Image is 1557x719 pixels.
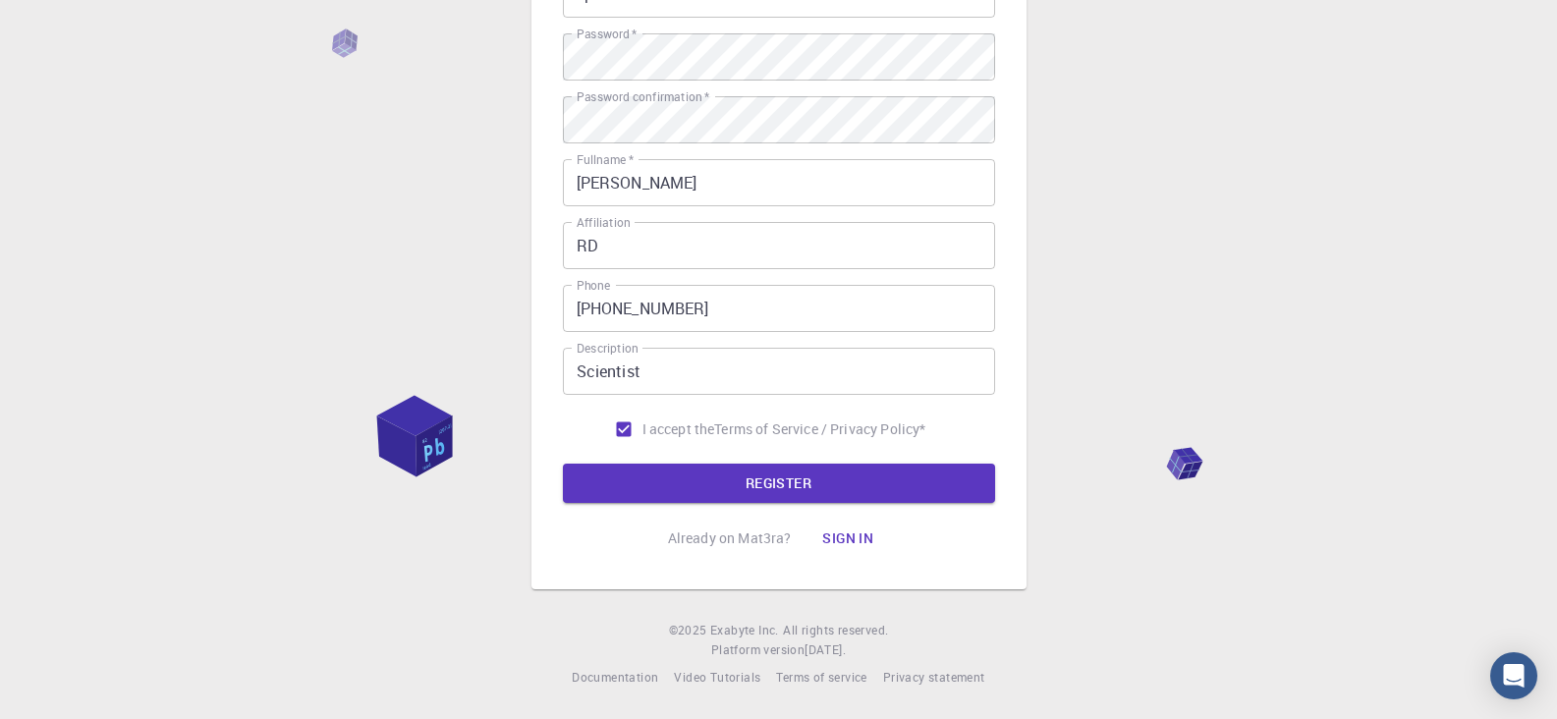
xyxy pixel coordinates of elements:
[806,519,889,558] button: Sign in
[714,419,925,439] p: Terms of Service / Privacy Policy *
[674,668,760,688] a: Video Tutorials
[669,621,710,640] span: © 2025
[776,668,866,688] a: Terms of service
[783,621,888,640] span: All rights reserved.
[577,151,634,168] label: Fullname
[563,464,995,503] button: REGISTER
[711,640,805,660] span: Platform version
[714,419,925,439] a: Terms of Service / Privacy Policy*
[674,669,760,685] span: Video Tutorials
[1490,652,1537,699] div: Open Intercom Messenger
[805,641,846,657] span: [DATE] .
[577,26,637,42] label: Password
[572,669,658,685] span: Documentation
[577,277,610,294] label: Phone
[883,668,985,688] a: Privacy statement
[710,621,779,640] a: Exabyte Inc.
[577,340,639,357] label: Description
[883,669,985,685] span: Privacy statement
[776,669,866,685] span: Terms of service
[577,214,630,231] label: Affiliation
[577,88,709,105] label: Password confirmation
[642,419,715,439] span: I accept the
[572,668,658,688] a: Documentation
[710,622,779,637] span: Exabyte Inc.
[668,528,792,548] p: Already on Mat3ra?
[805,640,846,660] a: [DATE].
